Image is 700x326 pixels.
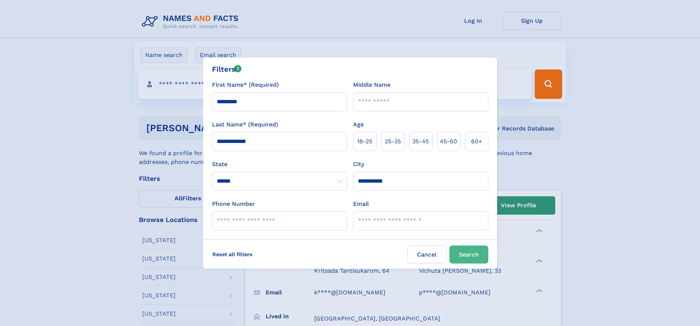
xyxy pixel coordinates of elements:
[212,120,278,129] label: Last Name* (Required)
[353,80,391,89] label: Middle Name
[412,137,429,146] span: 35‑45
[408,246,446,264] label: Cancel
[353,200,369,208] label: Email
[440,137,457,146] span: 45‑60
[471,137,482,146] span: 60+
[212,200,255,208] label: Phone Number
[449,246,488,264] button: Search
[212,64,242,75] div: Filters
[353,160,364,169] label: City
[208,246,257,263] label: Reset all filters
[357,137,372,146] span: 18‑25
[353,120,364,129] label: Age
[212,80,279,89] label: First Name* (Required)
[385,137,401,146] span: 25‑35
[212,160,347,169] label: State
